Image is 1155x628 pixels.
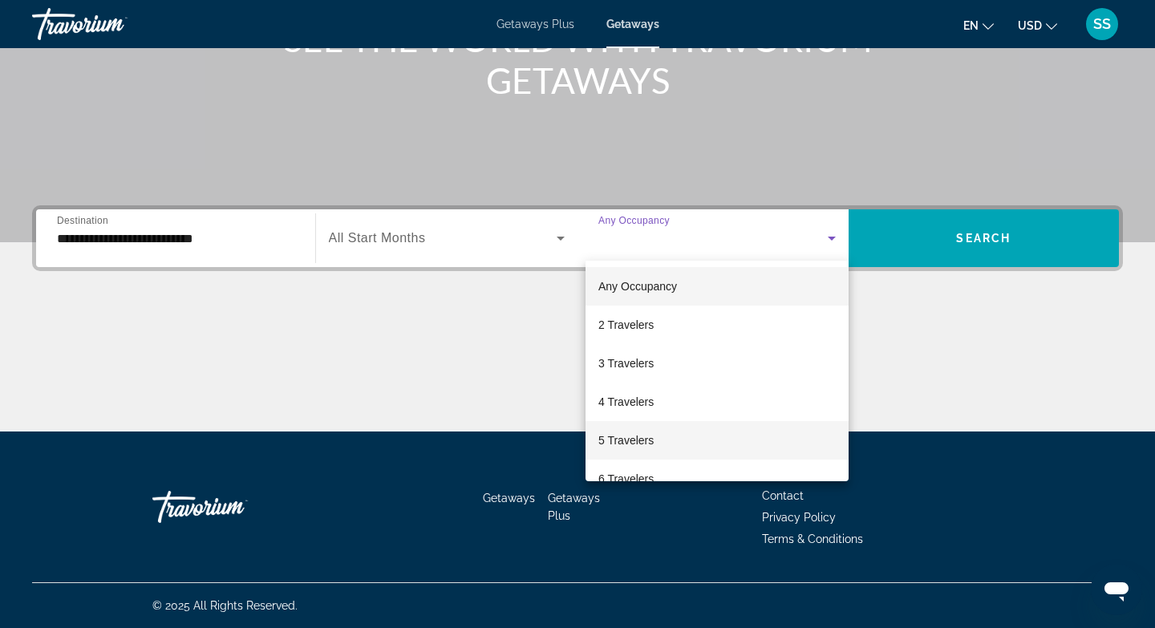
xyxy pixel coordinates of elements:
span: 5 Travelers [598,431,654,450]
span: 2 Travelers [598,315,654,334]
span: 3 Travelers [598,354,654,373]
span: 4 Travelers [598,392,654,411]
span: 6 Travelers [598,469,654,488]
iframe: Кнопка запуска окна обмена сообщениями [1091,564,1142,615]
span: Any Occupancy [598,280,677,293]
